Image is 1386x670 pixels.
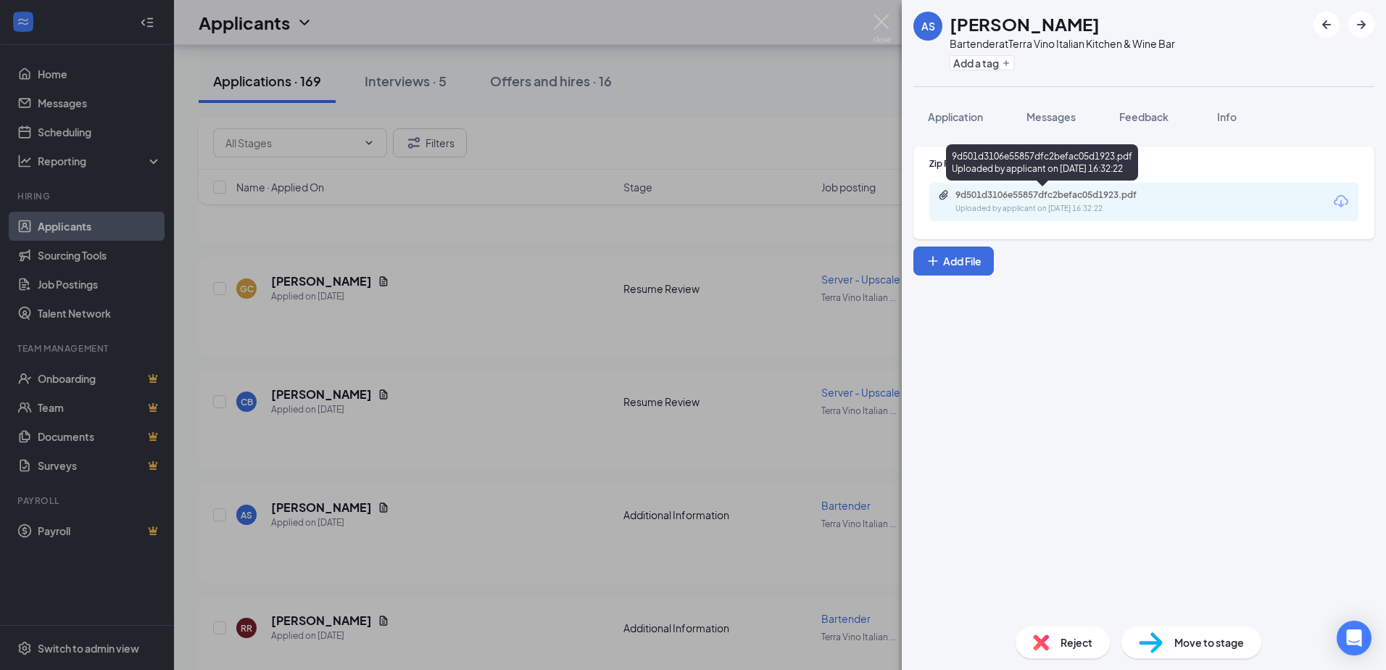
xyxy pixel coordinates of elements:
[938,189,950,201] svg: Paperclip
[1002,59,1011,67] svg: Plus
[1318,16,1335,33] svg: ArrowLeftNew
[1348,12,1374,38] button: ArrowRight
[955,203,1173,215] div: Uploaded by applicant on [DATE] 16:32:22
[929,157,1358,170] div: Zip Recruiter Resume
[926,254,940,268] svg: Plus
[950,12,1100,36] h1: [PERSON_NAME]
[1174,634,1244,650] span: Move to stage
[1337,621,1372,655] div: Open Intercom Messenger
[921,19,935,33] div: AS
[928,110,983,123] span: Application
[1353,16,1370,33] svg: ArrowRight
[1217,110,1237,123] span: Info
[913,247,994,276] button: Add FilePlus
[950,36,1175,51] div: Bartender at Terra Vino Italian Kitchen & Wine Bar
[1314,12,1340,38] button: ArrowLeftNew
[955,189,1158,201] div: 9d501d3106e55857dfc2befac05d1923.pdf
[938,189,1173,215] a: Paperclip9d501d3106e55857dfc2befac05d1923.pdfUploaded by applicant on [DATE] 16:32:22
[1061,634,1092,650] span: Reject
[1332,193,1350,210] svg: Download
[1119,110,1169,123] span: Feedback
[950,55,1014,70] button: PlusAdd a tag
[946,144,1138,181] div: 9d501d3106e55857dfc2befac05d1923.pdf Uploaded by applicant on [DATE] 16:32:22
[1026,110,1076,123] span: Messages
